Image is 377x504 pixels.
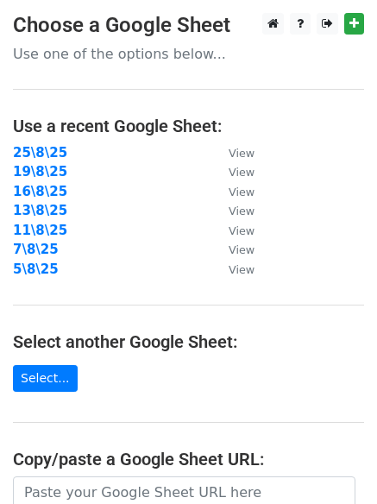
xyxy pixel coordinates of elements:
h3: Choose a Google Sheet [13,13,364,38]
small: View [229,186,254,198]
small: View [229,205,254,217]
a: View [211,223,254,238]
a: View [211,145,254,161]
a: View [211,261,254,277]
a: Select... [13,365,78,392]
a: View [211,184,254,199]
small: View [229,243,254,256]
small: View [229,263,254,276]
h4: Select another Google Sheet: [13,331,364,352]
a: 19\8\25 [13,164,67,180]
small: View [229,147,254,160]
a: 25\8\25 [13,145,67,161]
h4: Copy/paste a Google Sheet URL: [13,449,364,469]
a: View [211,242,254,257]
a: 11\8\25 [13,223,67,238]
a: 5\8\25 [13,261,59,277]
small: View [229,224,254,237]
a: 16\8\25 [13,184,67,199]
a: 13\8\25 [13,203,67,218]
small: View [229,166,254,179]
a: View [211,164,254,180]
a: 7\8\25 [13,242,59,257]
h4: Use a recent Google Sheet: [13,116,364,136]
p: Use one of the options below... [13,45,364,63]
a: View [211,203,254,218]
